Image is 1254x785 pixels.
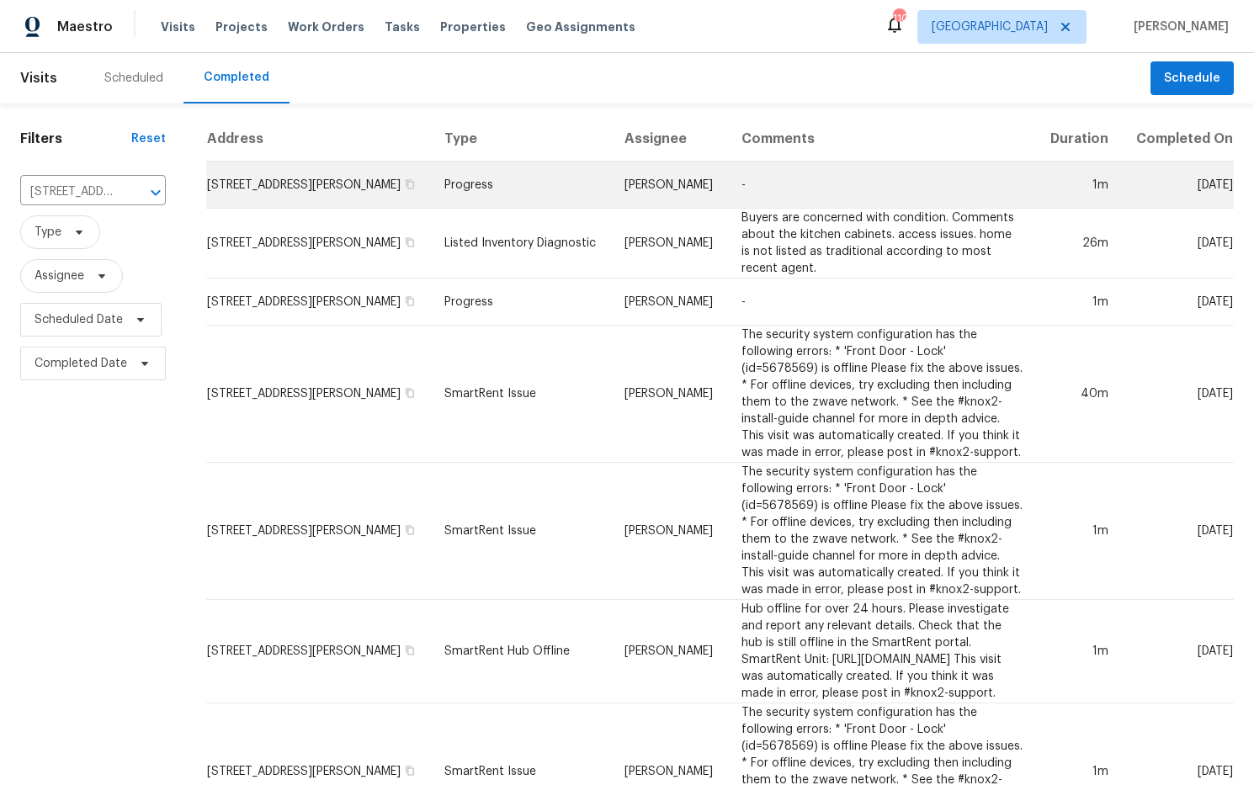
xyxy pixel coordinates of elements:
[57,19,113,35] span: Maestro
[611,162,727,209] td: [PERSON_NAME]
[1036,162,1122,209] td: 1m
[204,69,269,86] div: Completed
[431,209,611,278] td: Listed Inventory Diagnostic
[932,19,1048,35] span: [GEOGRAPHIC_DATA]
[611,463,727,600] td: [PERSON_NAME]
[206,600,431,703] td: [STREET_ADDRESS][PERSON_NAME]
[1036,326,1122,463] td: 40m
[288,19,364,35] span: Work Orders
[611,278,727,326] td: [PERSON_NAME]
[1122,117,1234,162] th: Completed On
[611,600,727,703] td: [PERSON_NAME]
[402,235,417,250] button: Copy Address
[1122,162,1234,209] td: [DATE]
[402,385,417,400] button: Copy Address
[431,278,611,326] td: Progress
[431,600,611,703] td: SmartRent Hub Offline
[20,130,131,147] h1: Filters
[893,10,905,27] div: 110
[1127,19,1229,35] span: [PERSON_NAME]
[144,181,167,204] button: Open
[611,117,727,162] th: Assignee
[161,19,195,35] span: Visits
[440,19,506,35] span: Properties
[1122,209,1234,278] td: [DATE]
[35,224,61,241] span: Type
[1164,68,1220,89] span: Schedule
[20,60,57,97] span: Visits
[402,294,417,309] button: Copy Address
[1036,600,1122,703] td: 1m
[728,463,1036,600] td: The security system configuration has the following errors: * 'Front Door - Lock' (id=5678569) is...
[35,311,123,328] span: Scheduled Date
[431,162,611,209] td: Progress
[728,600,1036,703] td: Hub offline for over 24 hours. Please investigate and report any relevant details. Check that the...
[402,177,417,192] button: Copy Address
[215,19,268,35] span: Projects
[431,117,611,162] th: Type
[206,209,431,278] td: [STREET_ADDRESS][PERSON_NAME]
[1036,278,1122,326] td: 1m
[35,355,127,372] span: Completed Date
[131,130,166,147] div: Reset
[1150,61,1234,96] button: Schedule
[431,463,611,600] td: SmartRent Issue
[728,117,1036,162] th: Comments
[1122,278,1234,326] td: [DATE]
[206,326,431,463] td: [STREET_ADDRESS][PERSON_NAME]
[104,70,163,87] div: Scheduled
[611,209,727,278] td: [PERSON_NAME]
[1036,117,1122,162] th: Duration
[431,326,611,463] td: SmartRent Issue
[35,268,84,284] span: Assignee
[611,326,727,463] td: [PERSON_NAME]
[728,278,1036,326] td: -
[206,463,431,600] td: [STREET_ADDRESS][PERSON_NAME]
[728,209,1036,278] td: Buyers are concerned with condition. Comments about the kitchen cabinets. access issues. home is ...
[1122,326,1234,463] td: [DATE]
[206,278,431,326] td: [STREET_ADDRESS][PERSON_NAME]
[728,326,1036,463] td: The security system configuration has the following errors: * 'Front Door - Lock' (id=5678569) is...
[402,763,417,778] button: Copy Address
[526,19,635,35] span: Geo Assignments
[1036,209,1122,278] td: 26m
[206,117,431,162] th: Address
[385,21,420,33] span: Tasks
[1036,463,1122,600] td: 1m
[402,522,417,538] button: Copy Address
[1122,600,1234,703] td: [DATE]
[728,162,1036,209] td: -
[206,162,431,209] td: [STREET_ADDRESS][PERSON_NAME]
[1122,463,1234,600] td: [DATE]
[20,179,119,205] input: Search for an address...
[402,643,417,658] button: Copy Address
